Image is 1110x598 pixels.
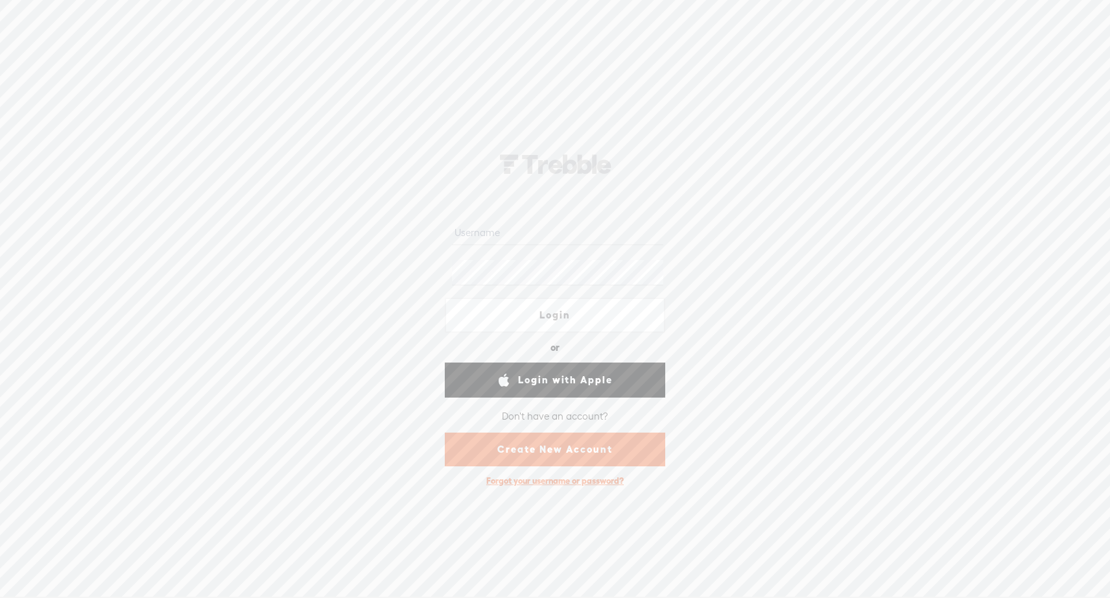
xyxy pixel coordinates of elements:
a: Login with Apple [445,363,665,398]
div: or [550,337,560,358]
div: Don't have an account? [502,403,608,430]
a: Create New Account [445,433,665,466]
input: Username [452,220,663,245]
div: Forgot your username or password? [480,469,630,493]
a: Login [445,298,665,333]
